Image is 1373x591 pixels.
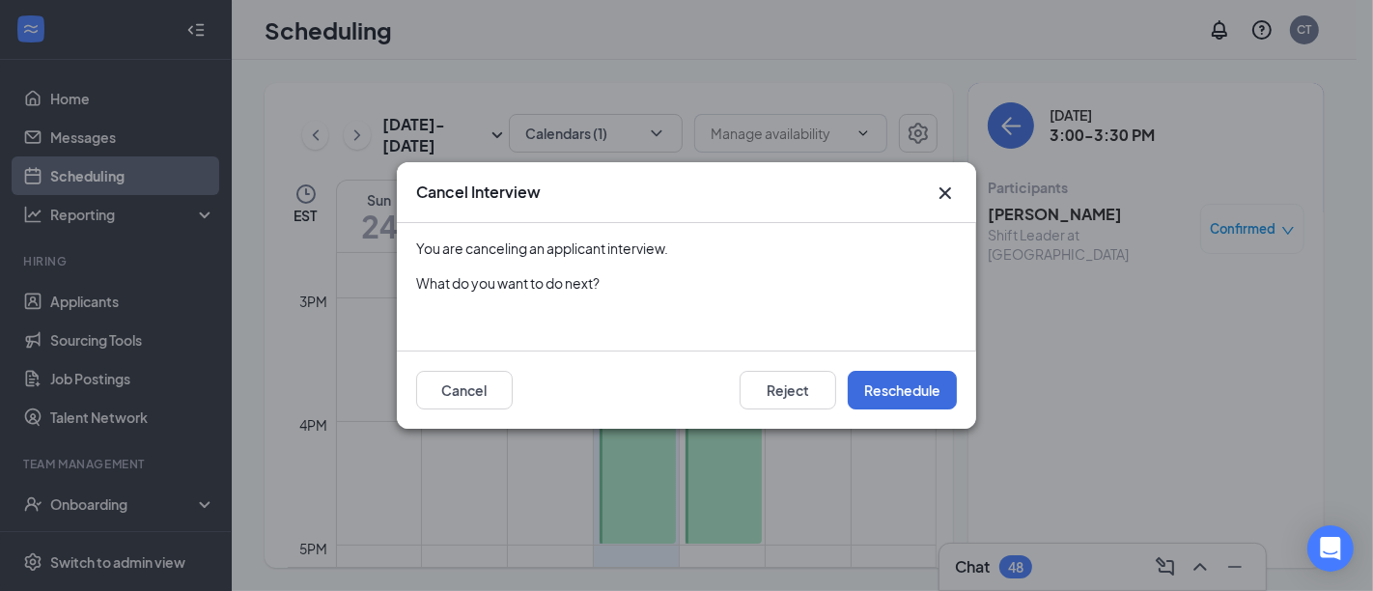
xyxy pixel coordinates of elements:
div: Open Intercom Messenger [1307,525,1354,572]
h3: Cancel Interview [416,182,541,203]
button: Reschedule [848,371,957,409]
button: Cancel [416,371,513,409]
div: You are canceling an applicant interview. [416,239,957,258]
div: What do you want to do next? [416,273,957,293]
button: Reject [740,371,836,409]
svg: Cross [934,182,957,205]
button: Close [934,182,957,205]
